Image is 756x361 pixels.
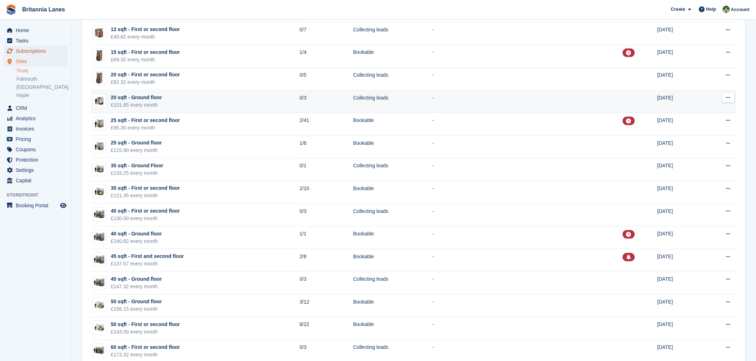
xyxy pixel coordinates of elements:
[93,187,106,197] img: 35-sqft-unit.jpg
[300,136,353,158] td: 1/6
[111,101,162,109] div: £101.85 every month
[16,134,59,144] span: Pricing
[4,176,68,185] a: menu
[657,249,703,272] td: [DATE]
[300,317,353,340] td: 8/22
[657,181,703,204] td: [DATE]
[706,6,716,13] span: Help
[111,230,162,238] div: 40 sqft - Ground floor
[111,162,163,169] div: 35 sqft - Ground Floor
[300,68,353,91] td: 0/5
[111,26,180,33] div: 12 sqft - First or second floor
[432,68,622,91] td: -
[93,26,106,40] img: Locker%20Medium%202%20-%20Plain.jpg
[6,192,71,199] span: Storefront
[111,56,180,63] div: £69.32 every month
[93,255,106,265] img: 40-sqft-unit.jpg
[353,181,433,204] td: Bookable
[300,158,353,181] td: 0/1
[93,232,106,242] img: 40-sqft-unit.jpg
[111,328,180,336] div: £143.00 every month
[300,45,353,68] td: 1/4
[657,227,703,249] td: [DATE]
[4,113,68,123] a: menu
[16,25,59,35] span: Home
[657,317,703,340] td: [DATE]
[657,136,703,158] td: [DATE]
[16,92,68,99] a: Hayle
[16,67,68,74] a: Truro
[111,169,163,177] div: £133.25 every month
[111,253,184,260] div: 45 sqft - First and second floor
[16,84,68,91] a: [GEOGRAPHIC_DATA]
[657,295,703,317] td: [DATE]
[16,176,59,185] span: Capital
[111,260,184,268] div: £137.57 every month
[16,200,59,210] span: Booking Portal
[657,113,703,136] td: [DATE]
[353,68,433,91] td: Collecting leads
[93,141,106,152] img: 25-sqft-unit.jpg
[300,272,353,295] td: 0/3
[111,305,162,313] div: £158.15 every month
[432,272,622,295] td: -
[432,227,622,249] td: -
[111,124,180,132] div: £95.35 every month
[657,90,703,113] td: [DATE]
[432,136,622,158] td: -
[671,6,685,13] span: Create
[4,46,68,56] a: menu
[432,22,622,45] td: -
[111,192,180,199] div: £121.35 every month
[111,71,180,78] div: 20 sqft - First or second floor
[4,155,68,165] a: menu
[353,317,433,340] td: Bookable
[111,283,162,290] div: £147.32 every month
[300,90,353,113] td: 0/3
[111,33,180,41] div: £49.82 every month
[657,204,703,227] td: [DATE]
[432,317,622,340] td: -
[93,164,106,174] img: 35-sqft-unit.jpg
[111,215,180,222] div: £130.00 every month
[93,278,106,288] img: 40-sqft-unit.jpg
[300,227,353,249] td: 1/1
[300,181,353,204] td: 2/10
[731,6,750,13] span: Account
[16,56,59,66] span: Sites
[16,155,59,165] span: Protection
[353,113,433,136] td: Bookable
[4,103,68,113] a: menu
[432,90,622,113] td: -
[300,113,353,136] td: 2/41
[93,345,106,356] img: 60-sqft-unit.jpg
[300,22,353,45] td: 0/7
[93,118,106,129] img: 25-sqft-unit.jpg
[432,204,622,227] td: -
[111,238,162,245] div: £140.82 every month
[432,181,622,204] td: -
[111,49,180,56] div: 15 sqft - First or second floor
[657,68,703,91] td: [DATE]
[353,249,433,272] td: Bookable
[4,25,68,35] a: menu
[353,272,433,295] td: Collecting leads
[4,124,68,134] a: menu
[657,45,703,68] td: [DATE]
[353,136,433,158] td: Bookable
[111,321,180,328] div: 50 sqft - First or second floor
[4,56,68,66] a: menu
[19,4,68,15] a: Britannia Lanes
[111,207,180,215] div: 40 sqft - First or second floor
[111,147,162,154] div: £115.90 every month
[353,295,433,317] td: Bookable
[4,36,68,46] a: menu
[93,300,106,310] img: 50-sqft-unit.jpg
[353,90,433,113] td: Collecting leads
[111,184,180,192] div: 35 sqft - First or second floor
[16,36,59,46] span: Tasks
[111,78,180,86] div: £82.32 every month
[111,344,180,351] div: 60 sqft - First or second floor
[16,103,59,113] span: CRM
[111,298,162,305] div: 50 sqft - Ground floor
